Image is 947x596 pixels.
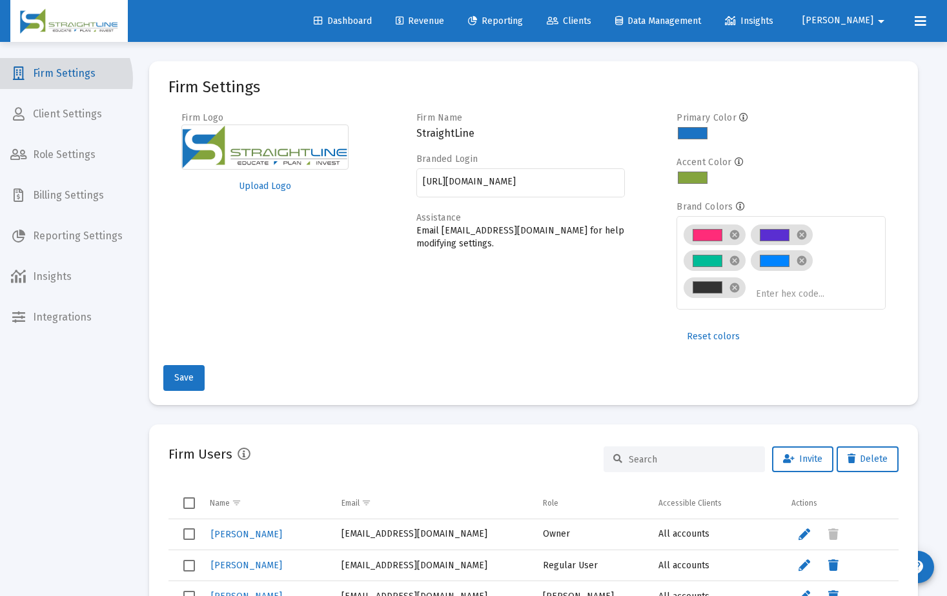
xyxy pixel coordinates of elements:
span: Show filter options for column 'Name' [232,498,241,508]
span: Insights [725,15,773,26]
td: Column Actions [782,488,899,519]
span: All accounts [658,560,709,571]
mat-icon: cancel [796,229,808,241]
span: Revenue [396,15,444,26]
a: Dashboard [303,8,382,34]
span: Owner [543,528,570,539]
button: Reset colors [677,324,750,350]
span: Save [174,372,194,383]
label: Assistance [416,212,462,223]
span: [PERSON_NAME] [211,560,282,571]
label: Brand Colors [677,201,733,212]
button: [PERSON_NAME] [787,8,904,34]
a: Revenue [385,8,454,34]
input: Enter hex code... [756,289,853,299]
button: Invite [772,446,833,472]
span: [PERSON_NAME] [211,529,282,540]
span: Reset colors [687,331,740,342]
div: Select row [183,528,195,540]
a: Reporting [458,8,533,34]
h3: StraightLine [416,124,626,143]
a: Clients [536,8,602,34]
label: Firm Name [416,112,463,123]
label: Accent Color [677,157,731,168]
a: Data Management [605,8,711,34]
span: All accounts [658,528,709,539]
mat-chip-list: Brand colors [684,222,879,302]
h2: Firm Users [168,444,232,464]
label: Primary Color [677,112,737,123]
span: [PERSON_NAME] [802,15,873,26]
td: Column Role [534,488,649,519]
span: Different types of investments involve varying degrees of risk, and there can be no assurance tha... [5,82,697,103]
img: Firm logo [181,124,349,170]
span: Delete [848,453,888,464]
div: Accessible Clients [658,498,722,508]
mat-card-title: Firm Settings [168,81,260,94]
label: Firm Logo [181,112,224,123]
td: [EMAIL_ADDRESS][DOMAIN_NAME] [332,550,534,581]
span: Data Management [615,15,701,26]
button: Delete [837,446,899,472]
span: Invite [783,453,822,464]
span: StraightLine is an investment adviser registered with the U.S. Securities Exchange Commission ("S... [5,10,722,41]
mat-icon: arrow_drop_down [873,8,889,34]
div: Actions [791,498,817,508]
td: Column Accessible Clients [649,488,783,519]
mat-icon: cancel [796,255,808,266]
span: Dashboard [314,15,372,26]
td: Column Email [332,488,534,519]
input: Search [629,454,755,465]
div: Select row [183,560,195,571]
span: Regular User [543,560,598,571]
mat-icon: cancel [729,229,740,241]
button: Upload Logo [181,174,349,199]
div: Select all [183,497,195,509]
a: [PERSON_NAME] [210,556,283,575]
span: Reporting [468,15,523,26]
a: [PERSON_NAME] [210,525,283,544]
td: Column Name [201,488,332,519]
p: Email [EMAIL_ADDRESS][DOMAIN_NAME] for help modifying settings. [416,224,626,250]
mat-icon: cancel [729,282,740,293]
div: Role [543,498,558,508]
div: Email [341,498,360,508]
a: Insights [715,8,784,34]
td: [EMAIL_ADDRESS][DOMAIN_NAME] [332,519,534,550]
span: Account returns are calculated by your custodian (or Bridge FT, a third-party vendor that provide... [5,132,444,142]
label: Branded Login [416,154,478,164]
button: Save [163,365,205,391]
img: Dashboard [20,8,118,34]
span: Clients [547,15,591,26]
mat-icon: cancel [729,255,740,266]
div: Name [210,498,230,508]
span: Show filter options for column 'Email' [361,498,371,508]
span: Upload Logo [239,181,291,192]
